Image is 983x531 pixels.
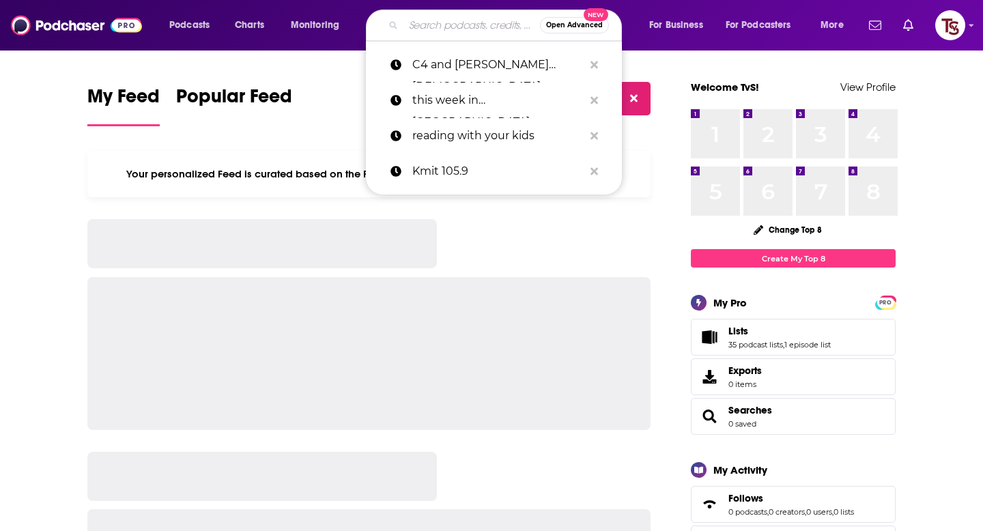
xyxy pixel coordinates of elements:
[412,83,584,118] p: this week in south florida podcast
[805,507,806,517] span: ,
[717,14,811,36] button: open menu
[840,81,896,94] a: View Profile
[769,507,805,517] a: 0 creators
[728,379,762,389] span: 0 items
[176,85,292,126] a: Popular Feed
[11,12,142,38] img: Podchaser - Follow, Share and Rate Podcasts
[691,486,896,523] span: Follows
[696,328,723,347] a: Lists
[728,325,748,337] span: Lists
[235,16,264,35] span: Charts
[877,298,894,308] span: PRO
[691,398,896,435] span: Searches
[726,16,791,35] span: For Podcasters
[728,507,767,517] a: 0 podcasts
[691,81,759,94] a: Welcome TvS!
[691,358,896,395] a: Exports
[821,16,844,35] span: More
[366,118,622,154] a: reading with your kids
[691,319,896,356] span: Lists
[898,14,919,37] a: Show notifications dropdown
[834,507,854,517] a: 0 lists
[540,17,609,33] button: Open AdvancedNew
[169,16,210,35] span: Podcasts
[935,10,965,40] button: Show profile menu
[160,14,227,36] button: open menu
[87,85,160,116] span: My Feed
[379,10,635,41] div: Search podcasts, credits, & more...
[728,492,763,504] span: Follows
[403,14,540,36] input: Search podcasts, credits, & more...
[87,151,651,197] div: Your personalized Feed is curated based on the Podcasts, Creators, Users, and Lists that you Follow.
[713,296,747,309] div: My Pro
[784,340,831,349] a: 1 episode list
[728,419,756,429] a: 0 saved
[728,492,854,504] a: Follows
[696,407,723,426] a: Searches
[291,16,339,35] span: Monitoring
[806,507,832,517] a: 0 users
[713,463,767,476] div: My Activity
[745,221,830,238] button: Change Top 8
[366,154,622,189] a: Kmit 105.9
[935,10,965,40] img: User Profile
[696,367,723,386] span: Exports
[640,14,720,36] button: open menu
[728,325,831,337] a: Lists
[728,364,762,377] span: Exports
[366,47,622,83] a: C4 and [PERSON_NAME][DEMOGRAPHIC_DATA]
[546,22,603,29] span: Open Advanced
[412,154,584,189] p: Kmit 105.9
[412,47,584,83] p: C4 and Bryan Nehman
[226,14,272,36] a: Charts
[767,507,769,517] span: ,
[649,16,703,35] span: For Business
[281,14,357,36] button: open menu
[728,404,772,416] a: Searches
[811,14,861,36] button: open menu
[832,507,834,517] span: ,
[87,85,160,126] a: My Feed
[412,118,584,154] p: reading with your kids
[366,83,622,118] a: this week in [GEOGRAPHIC_DATA][US_STATE] podcast
[783,340,784,349] span: ,
[584,8,608,21] span: New
[728,340,783,349] a: 35 podcast lists
[696,495,723,514] a: Follows
[935,10,965,40] span: Logged in as TvSMediaGroup
[864,14,887,37] a: Show notifications dropdown
[877,297,894,307] a: PRO
[691,249,896,268] a: Create My Top 8
[176,85,292,116] span: Popular Feed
